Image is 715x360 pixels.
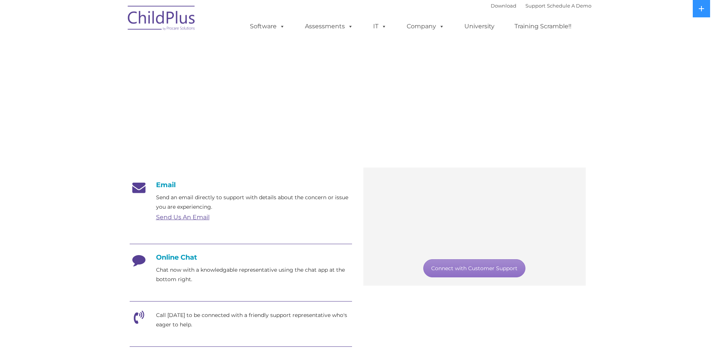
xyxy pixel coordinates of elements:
[130,253,352,262] h4: Online Chat
[491,3,516,9] a: Download
[156,214,210,221] a: Send Us An Email
[423,259,525,277] a: Connect with Customer Support
[525,3,545,9] a: Support
[130,181,352,189] h4: Email
[366,19,394,34] a: IT
[297,19,361,34] a: Assessments
[156,193,352,212] p: Send an email directly to support with details about the concern or issue you are experiencing.
[156,265,352,284] p: Chat now with a knowledgable representative using the chat app at the bottom right.
[507,19,579,34] a: Training Scramble!!
[491,3,591,9] font: |
[124,0,199,38] img: ChildPlus by Procare Solutions
[457,19,502,34] a: University
[547,3,591,9] a: Schedule A Demo
[242,19,292,34] a: Software
[399,19,452,34] a: Company
[156,311,352,329] p: Call [DATE] to be connected with a friendly support representative who's eager to help.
